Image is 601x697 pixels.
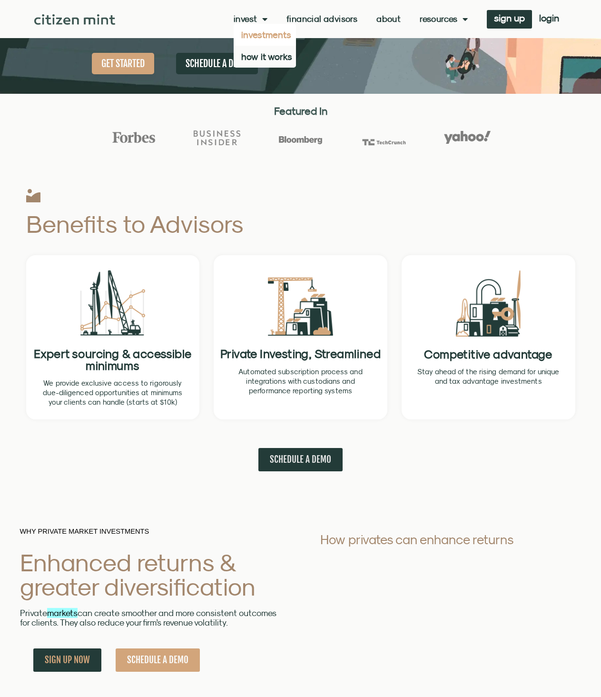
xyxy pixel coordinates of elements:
[92,53,154,74] a: GET STARTED
[116,648,200,672] a: SCHEDULE A DEMO
[41,378,185,407] div: Page 3
[234,24,296,68] ul: Invest
[320,533,577,546] h2: How privates can enhance returns
[41,378,185,407] p: We provide exclusive access to rigorously due-diligenced opportunities at minimums your clients c...
[33,648,101,672] a: SIGN UP NOW
[20,528,149,535] span: WHY PRIVATE MARKET INVESTMENTS
[417,367,560,386] div: Page 3
[101,58,145,70] span: GET STARTED
[186,58,248,70] span: SCHEDULE A DEMO
[20,550,285,599] h2: Enhanced returns & greater diversification
[286,14,357,24] a: Financial Advisors
[238,368,362,395] span: Automated subscription process and integrations with custodians and performance reporting systems
[32,348,194,371] h2: Expert sourcing & accessible minimums
[20,608,285,627] p: Private can create smoother and more consistent outcomes for clients. They also reduce your firm’...
[234,46,296,68] a: how it works
[234,14,267,24] a: Invest
[234,24,296,46] a: investments
[20,608,285,627] div: Page 3
[34,14,116,25] img: Citizen Mint
[219,348,382,360] h2: Private Investing, Streamlined
[420,14,468,24] a: Resources
[258,448,343,471] a: SCHEDULE A DEMO
[407,348,570,360] h2: Competitive advantage
[417,367,560,386] p: Stay ahead of the rising demand for unique and tax advantage investments
[26,212,385,236] h2: Benefits to Advisors
[487,10,532,29] a: sign up
[47,608,78,618] font: markets
[270,454,331,466] span: SCHEDULE A DEMO
[274,105,327,117] strong: Featured In
[45,654,90,666] span: SIGN UP NOW
[532,10,566,29] a: login
[176,53,258,74] a: SCHEDULE A DEMO
[494,15,525,21] span: sign up
[539,15,559,21] span: login
[376,14,401,24] a: About
[127,654,188,666] span: SCHEDULE A DEMO
[234,14,468,24] nav: Menu
[110,131,157,144] img: Forbes Logo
